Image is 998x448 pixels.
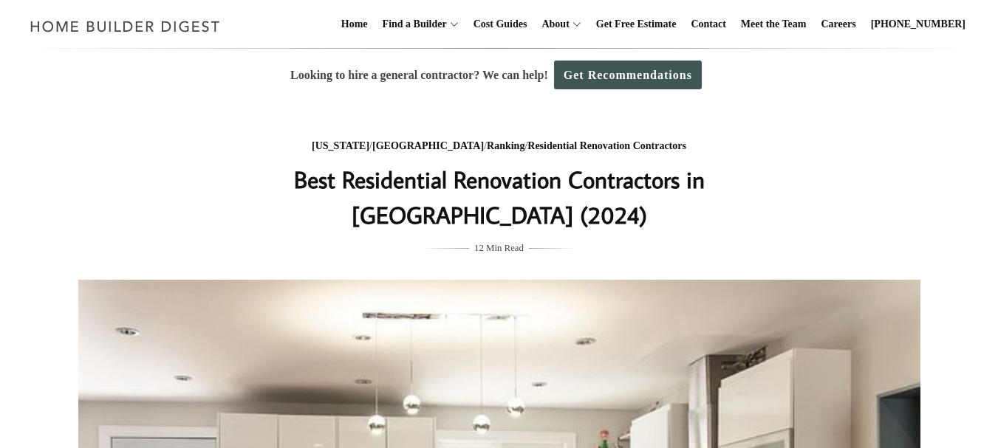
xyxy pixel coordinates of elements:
[205,137,794,156] div: / / /
[554,61,702,89] a: Get Recommendations
[335,1,374,48] a: Home
[527,140,686,151] a: Residential Renovation Contractors
[205,162,794,232] h1: Best Residential Renovation Contractors in [GEOGRAPHIC_DATA] (2024)
[474,240,524,256] span: 12 Min Read
[816,1,862,48] a: Careers
[372,140,484,151] a: [GEOGRAPHIC_DATA]
[468,1,533,48] a: Cost Guides
[536,1,569,48] a: About
[487,140,524,151] a: Ranking
[865,1,971,48] a: [PHONE_NUMBER]
[590,1,683,48] a: Get Free Estimate
[735,1,813,48] a: Meet the Team
[377,1,447,48] a: Find a Builder
[24,12,227,41] img: Home Builder Digest
[312,140,369,151] a: [US_STATE]
[685,1,731,48] a: Contact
